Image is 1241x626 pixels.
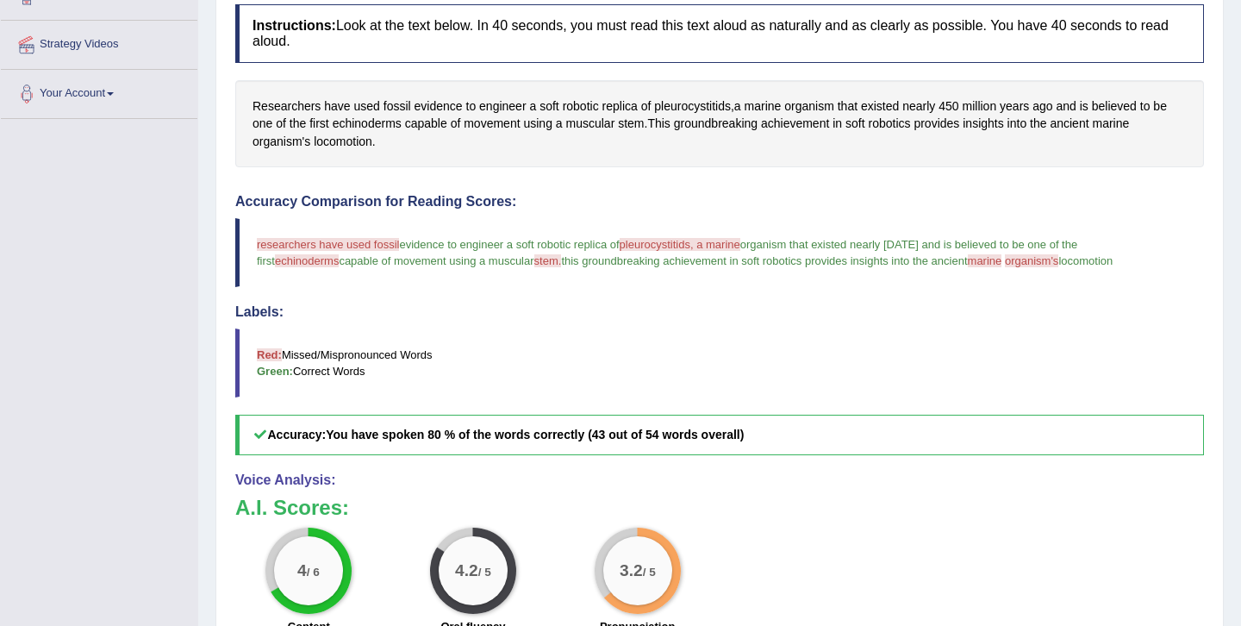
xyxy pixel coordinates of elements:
[235,415,1204,455] h5: Accuracy:
[1140,97,1151,116] span: Click to see word definition
[405,115,447,133] span: Click to see word definition
[784,97,834,116] span: Click to see word definition
[563,97,599,116] span: Click to see word definition
[1005,254,1058,267] span: organism's
[1050,115,1088,133] span: Click to see word definition
[734,97,741,116] span: Click to see word definition
[235,496,349,519] b: A.I. Scores:
[455,561,478,580] big: 4.2
[1153,97,1167,116] span: Click to see word definition
[654,97,731,116] span: Click to see word definition
[561,254,967,267] span: this groundbreaking achievement in soft robotics provides insights into the ancient
[963,115,1003,133] span: Click to see word definition
[914,115,959,133] span: Click to see word definition
[963,97,997,116] span: Click to see word definition
[257,365,293,378] b: Green:
[297,561,307,580] big: 4
[384,97,411,116] span: Click to see word definition
[354,97,380,116] span: Click to see word definition
[902,97,935,116] span: Click to see word definition
[235,304,1204,320] h4: Labels:
[257,238,399,251] span: researchers have used fossil
[257,348,282,361] b: Red:
[556,115,563,133] span: Click to see word definition
[674,115,758,133] span: Click to see word definition
[618,115,644,133] span: Click to see word definition
[235,473,1204,488] h4: Voice Analysis:
[1092,115,1129,133] span: Click to see word definition
[333,115,402,133] span: Click to see word definition
[939,97,958,116] span: Click to see word definition
[253,133,310,151] span: Click to see word definition
[235,329,1204,398] blockquote: Missed/Mispronounced Words Correct Words
[1,70,197,113] a: Your Account
[309,115,329,133] span: Click to see word definition
[620,561,643,580] big: 3.2
[275,254,339,267] span: echinoderms
[647,115,670,133] span: Click to see word definition
[534,254,562,267] span: stem.
[1092,97,1137,116] span: Click to see word definition
[861,97,899,116] span: Click to see word definition
[529,97,536,116] span: Click to see word definition
[539,97,559,116] span: Click to see word definition
[307,567,320,579] small: / 6
[1,21,197,64] a: Strategy Videos
[253,115,272,133] span: Click to see word definition
[339,254,533,267] span: capable of movement using a muscular
[276,115,286,133] span: Click to see word definition
[1080,97,1088,116] span: Click to see word definition
[479,97,527,116] span: Click to see word definition
[602,97,638,116] span: Click to see word definition
[324,97,350,116] span: Click to see word definition
[253,97,321,116] span: Click to see word definition
[314,133,372,151] span: Click to see word definition
[761,115,829,133] span: Click to see word definition
[869,115,911,133] span: Click to see word definition
[968,254,1002,267] span: marine
[235,194,1204,210] h4: Accuracy Comparison for Reading Scores:
[478,567,491,579] small: / 5
[235,80,1204,168] div: , . .
[620,238,740,251] span: pleurocystitids, a marine
[838,97,857,116] span: Click to see word definition
[235,4,1204,62] h4: Look at the text below. In 40 seconds, you must read this text aloud as naturally and as clearly ...
[451,115,461,133] span: Click to see word definition
[641,97,652,116] span: Click to see word definition
[326,428,744,441] b: You have spoken 80 % of the words correctly (43 out of 54 words overall)
[1030,115,1046,133] span: Click to see word definition
[1000,97,1029,116] span: Click to see word definition
[745,97,782,116] span: Click to see word definition
[845,115,865,133] span: Click to see word definition
[523,115,552,133] span: Click to see word definition
[464,115,520,133] span: Click to see word definition
[1032,97,1052,116] span: Click to see word definition
[415,97,463,116] span: Click to see word definition
[466,97,477,116] span: Click to see word definition
[1056,97,1076,116] span: Click to see word definition
[642,567,655,579] small: / 5
[253,18,336,33] b: Instructions:
[833,115,842,133] span: Click to see word definition
[399,238,619,251] span: evidence to engineer a soft robotic replica of
[1007,115,1027,133] span: Click to see word definition
[290,115,306,133] span: Click to see word definition
[566,115,615,133] span: Click to see word definition
[1058,254,1113,267] span: locomotion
